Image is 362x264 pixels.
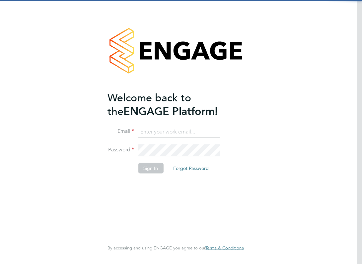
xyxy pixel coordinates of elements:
[108,146,134,153] label: Password
[168,163,214,174] button: Forgot Password
[108,91,237,118] h2: ENGAGE Platform!
[205,245,244,251] a: Terms & Conditions
[205,245,244,251] span: Terms & Conditions
[138,163,163,174] button: Sign In
[108,245,244,251] span: By accessing and using ENGAGE you agree to our
[138,126,220,138] input: Enter your work email...
[108,91,191,118] span: Welcome back to the
[108,128,134,135] label: Email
